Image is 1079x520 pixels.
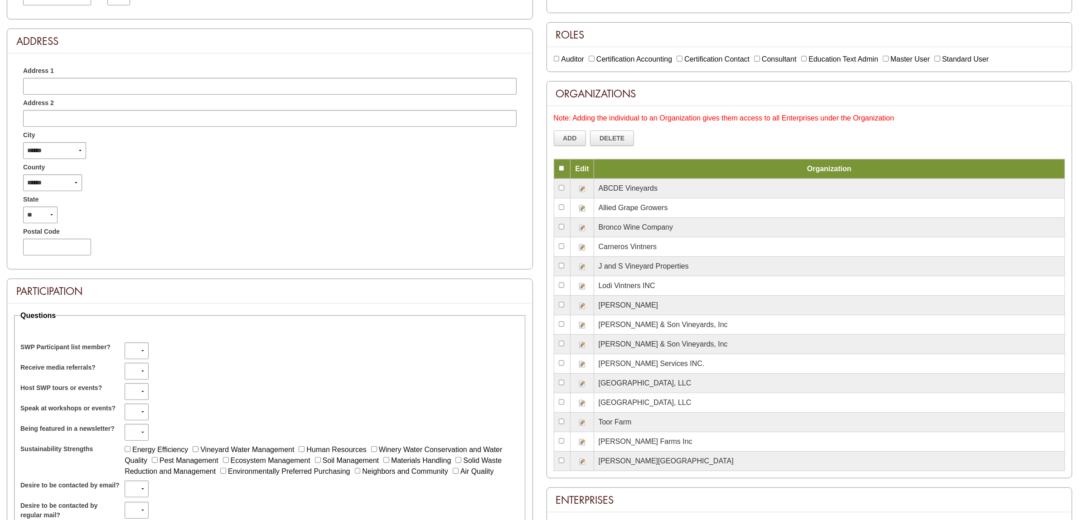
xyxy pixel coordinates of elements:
[808,55,878,63] label: Education Text Admin
[599,457,734,465] span: [PERSON_NAME][GEOGRAPHIC_DATA]
[579,185,586,193] img: Edit
[391,457,451,464] label: Materials Handling
[579,302,586,309] img: Edit
[579,322,586,329] img: Edit
[599,301,658,309] span: [PERSON_NAME]
[599,360,705,367] span: [PERSON_NAME] Services INC.
[23,98,54,108] span: Address 2
[228,467,350,475] label: Environmentally Preferred Purchasing
[20,501,120,520] td: Desire to be contacted by regular mail?
[547,23,1072,47] div: Roles
[125,446,502,464] label: Winery Water Conservation and Water Quality
[125,457,502,475] label: Solid Waste Reduction and Management
[599,243,657,250] span: Carneros Vintners
[23,130,35,140] span: City
[20,424,115,433] td: Being featured in a newsletter?
[23,227,60,236] span: Postal Code
[579,244,586,251] img: Edit
[23,66,54,76] span: Address 1
[20,481,120,490] td: Desire to be contacted by email?
[762,55,797,63] label: Consultant
[7,29,532,53] div: Address
[20,363,96,372] td: Receive media referrals?
[231,457,310,464] label: Ecosystem Management
[599,379,692,387] span: [GEOGRAPHIC_DATA], LLC
[571,159,594,178] td: Edit
[579,380,586,387] img: Edit
[890,55,930,63] label: Master User
[579,438,586,446] img: Edit
[306,446,367,453] label: Human Resources
[579,283,586,290] img: Edit
[599,438,692,445] span: [PERSON_NAME] Farms Inc
[599,321,728,328] span: [PERSON_NAME] & Son Vineyards, Inc
[599,418,632,426] span: Toor Farm
[579,224,586,231] img: Edit
[547,82,1072,106] div: Organizations
[942,55,989,63] label: Standard User
[20,342,111,352] td: SWP Participant list member?
[20,404,116,413] td: Speak at workshops or events?
[599,184,658,192] span: ABCDE Vineyards
[23,163,45,172] span: County
[132,446,188,453] label: Energy Efficiency
[579,361,586,368] img: Edit
[20,333,21,334] img: spacer.gif
[554,113,1065,124] div: Note: Adding the individual to an Organization gives them access to all Enterprises under the Org...
[7,279,532,303] div: Participation
[23,195,39,204] span: State
[579,263,586,270] img: Edit
[20,310,56,321] legend: Questions
[547,488,1072,512] div: Enterprises
[561,55,584,63] label: Auditor
[684,55,750,63] label: Certification Contact
[590,130,634,146] a: Delete
[20,444,93,454] td: Sustainability Strengths
[599,262,689,270] span: J and S Vineyard Properties
[599,399,692,406] span: [GEOGRAPHIC_DATA], LLC
[599,223,673,231] span: Bronco Wine Company
[599,204,668,212] span: Allied Grape Growers
[460,467,494,475] label: Air Quality
[596,55,672,63] label: Certification Accounting
[599,282,655,289] span: Lodi Vintners INC
[200,446,294,453] label: Vineyard Water Management
[362,467,448,475] label: Neighbors and Community
[554,130,586,146] a: Add
[579,458,586,465] img: Edit
[579,341,586,348] img: Edit
[579,400,586,407] img: Edit
[579,205,586,212] img: Edit
[579,419,586,426] img: Edit
[20,383,102,393] td: Host SWP tours or events?
[323,457,379,464] label: Soil Management
[594,159,1064,178] td: Organization
[160,457,218,464] label: Pest Management
[599,340,728,348] span: [PERSON_NAME] & Son Vineyards, Inc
